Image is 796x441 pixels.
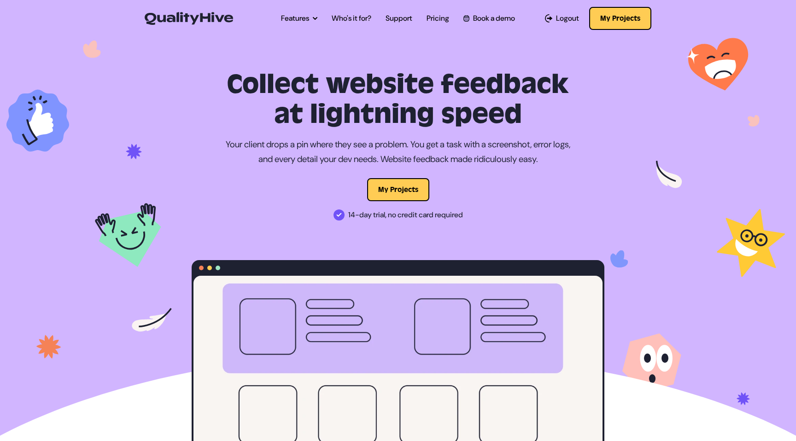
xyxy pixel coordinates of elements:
a: Book a demo [463,13,515,24]
a: Support [386,13,412,24]
h1: Collect website feedback at lightning speed [192,70,604,130]
button: My Projects [367,178,429,201]
img: 14-day trial, no credit card required [334,209,345,220]
p: Your client drops a pin where they see a problem. You get a task with a screenshot, error logs, a... [225,137,571,167]
img: QualityHive - Bug Tracking Tool [145,12,233,25]
img: Book a QualityHive Demo [463,15,469,21]
button: My Projects [589,7,651,30]
a: Pricing [427,13,449,24]
span: Logout [556,13,579,24]
a: Features [281,13,317,24]
span: 14-day trial, no credit card required [348,208,463,222]
a: Logout [545,13,579,24]
a: Who's it for? [332,13,371,24]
